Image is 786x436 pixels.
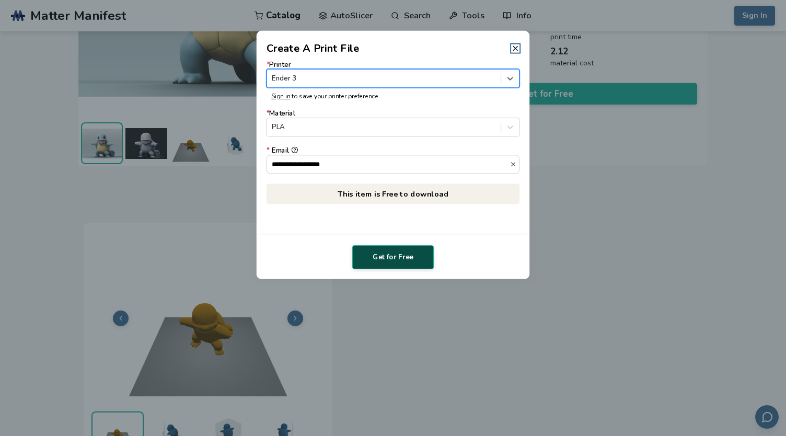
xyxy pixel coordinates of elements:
[267,183,519,204] p: This item is Free to download
[272,123,274,131] input: *MaterialPLA
[267,147,519,155] div: Email
[291,147,298,154] button: *Email
[267,41,360,56] h2: Create A Print File
[510,160,519,167] button: *Email
[271,93,515,100] p: to save your printer preference
[267,155,510,173] input: *Email
[271,92,290,100] a: Sign in
[267,61,519,88] label: Printer
[352,245,434,269] button: Get for Free
[267,110,519,136] label: Material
